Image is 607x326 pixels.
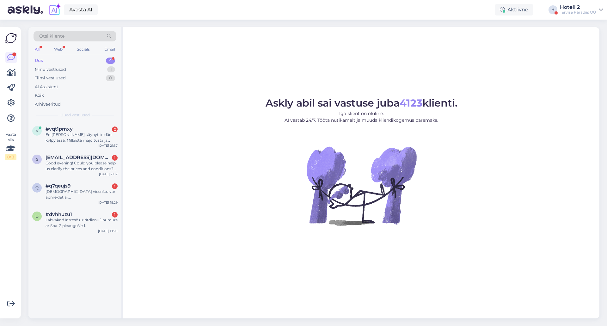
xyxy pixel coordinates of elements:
div: Uus [35,58,43,64]
span: d [35,214,39,218]
div: Good evening! Could you please help us clarify the prices and conditions? We’re interested in a r... [46,160,118,172]
img: explore-ai [48,3,61,16]
div: 1 [112,155,118,161]
div: All [34,45,41,53]
span: s [36,157,38,162]
div: Arhiveeritud [35,101,61,108]
div: Web [53,45,64,53]
div: Vaata siia [5,132,16,160]
div: 1 [112,183,118,189]
div: Kõik [35,92,44,99]
span: semenovo4ka1310@gmail.com [46,155,111,160]
p: Iga klient on oluline. AI vastab 24/7. Tööta nutikamalt ja muuda kliendikogemus paremaks. [266,110,457,124]
span: #q7qeujs9 [46,183,71,189]
div: H [549,5,557,14]
div: En [PERSON_NAME] käynyt teidän kylpylässä. Millaista majoitusta ja hoitoja ehdottaisitte ensikert... [46,132,118,143]
a: Hotell 2Tervise Paradiis OÜ [560,5,603,15]
div: Tervise Paradiis OÜ [560,10,596,15]
div: Socials [76,45,91,53]
div: [DATE] 21:12 [99,172,118,176]
div: [DATE] 19:20 [98,229,118,233]
div: 0 [106,75,115,81]
b: 4123 [400,97,422,109]
div: [DATE] 21:37 [98,143,118,148]
div: Minu vestlused [35,66,66,73]
div: [DEMOGRAPHIC_DATA] viesnīcu var apmeklēt ar [DEMOGRAPHIC_DATA]? [46,189,118,200]
div: 4 [106,58,115,64]
div: Labvakar! Intresē uz rītdienu 1 numurs ar Spa. 2 pieaugušie 1 [PERSON_NAME] [46,217,118,229]
div: Email [103,45,116,53]
span: Otsi kliente [39,33,64,40]
span: #vqt1pmxy [46,126,73,132]
span: #dvhhuzu1 [46,212,72,217]
div: 2 [112,126,118,132]
div: 1 [107,66,115,73]
span: v [36,128,38,133]
span: Uued vestlused [60,112,90,118]
span: Askly abil sai vastuse juba klienti. [266,97,457,109]
img: Askly Logo [5,32,17,44]
div: 1 [112,212,118,218]
a: Avasta AI [64,4,98,15]
div: Aktiivne [495,4,533,15]
div: Hotell 2 [560,5,596,10]
div: 0 / 3 [5,154,16,160]
span: q [35,185,39,190]
div: Tiimi vestlused [35,75,66,81]
img: No Chat active [304,129,418,243]
div: [DATE] 19:29 [98,200,118,205]
div: AI Assistent [35,84,58,90]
